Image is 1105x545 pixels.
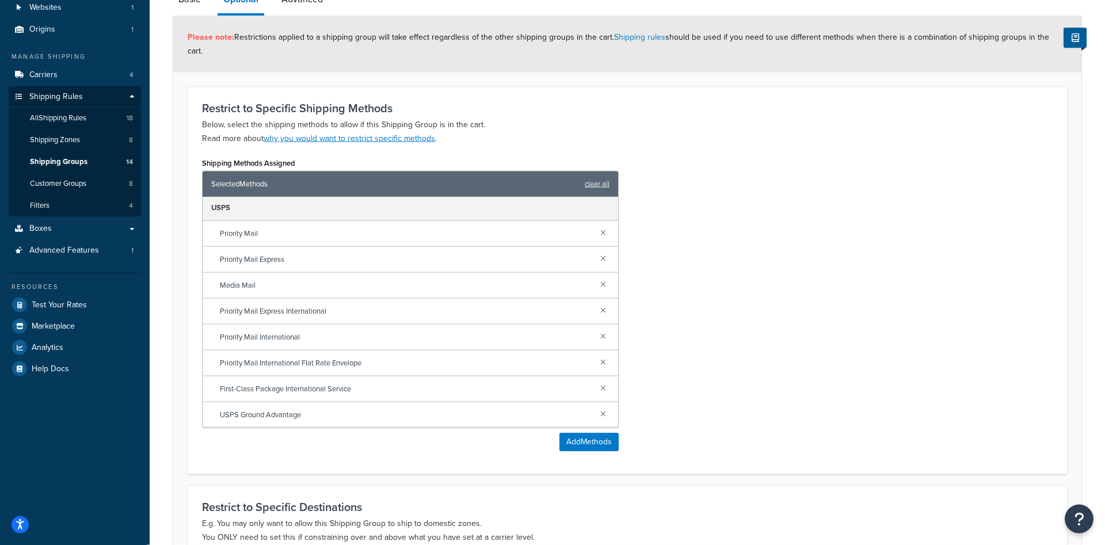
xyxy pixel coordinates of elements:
[9,316,141,337] a: Marketplace
[202,517,1053,544] p: E.g. You may only want to allow this Shipping Group to ship to domestic zones. You ONLY need to s...
[202,118,1053,146] p: Below, select the shipping methods to allow if this Shipping Group is in the cart. Read more about .
[29,70,58,80] span: Carriers
[9,86,141,218] li: Shipping Rules
[32,322,75,331] span: Marketplace
[9,86,141,108] a: Shipping Rules
[220,329,591,345] span: Priority Mail International
[264,132,435,144] a: why you would want to restrict specific methods
[220,277,591,294] span: Media Mail
[32,343,63,353] span: Analytics
[126,157,133,167] span: 14
[559,433,619,451] button: AddMethods
[131,246,134,256] span: 1
[9,195,141,216] a: Filters4
[9,151,141,173] a: Shipping Groups14
[30,201,49,211] span: Filters
[9,218,141,239] a: Boxes
[9,108,141,129] a: AllShipping Rules18
[9,19,141,40] a: Origins1
[9,19,141,40] li: Origins
[202,102,1053,115] h3: Restrict to Specific Shipping Methods
[9,52,141,62] div: Manage Shipping
[131,3,134,13] span: 1
[614,31,665,43] a: Shipping rules
[220,407,591,423] span: USPS Ground Advantage
[9,359,141,379] a: Help Docs
[30,179,86,189] span: Customer Groups
[29,3,62,13] span: Websites
[220,226,591,242] span: Priority Mail
[220,303,591,319] span: Priority Mail Express International
[202,159,295,167] label: Shipping Methods Assigned
[30,157,87,167] span: Shipping Groups
[9,240,141,261] li: Advanced Features
[9,173,141,195] li: Customer Groups
[9,337,141,358] a: Analytics
[9,64,141,86] li: Carriers
[29,246,99,256] span: Advanced Features
[29,92,83,102] span: Shipping Rules
[9,151,141,173] li: Shipping Groups
[188,31,234,43] strong: Please note:
[220,251,591,268] span: Priority Mail Express
[9,195,141,216] li: Filters
[32,300,87,310] span: Test Your Rates
[203,195,618,221] div: USPS
[9,173,141,195] a: Customer Groups8
[1065,505,1093,533] button: Open Resource Center
[29,25,55,35] span: Origins
[29,224,52,234] span: Boxes
[30,135,80,145] span: Shipping Zones
[129,70,134,80] span: 4
[202,501,1053,513] h3: Restrict to Specific Destinations
[9,295,141,315] a: Test Your Rates
[220,355,591,371] span: Priority Mail International Flat Rate Envelope
[127,113,133,123] span: 18
[585,176,609,192] a: clear all
[131,25,134,35] span: 1
[211,176,579,192] span: Selected Methods
[30,113,86,123] span: All Shipping Rules
[129,201,133,211] span: 4
[188,31,1049,57] span: Restrictions applied to a shipping group will take effect regardless of the other shipping groups...
[129,135,133,145] span: 8
[32,364,69,374] span: Help Docs
[9,129,141,151] li: Shipping Zones
[9,282,141,292] div: Resources
[9,64,141,86] a: Carriers4
[9,129,141,151] a: Shipping Zones8
[129,179,133,189] span: 8
[220,381,591,397] span: First-Class Package International Service
[9,240,141,261] a: Advanced Features1
[1064,28,1087,48] button: Show Help Docs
